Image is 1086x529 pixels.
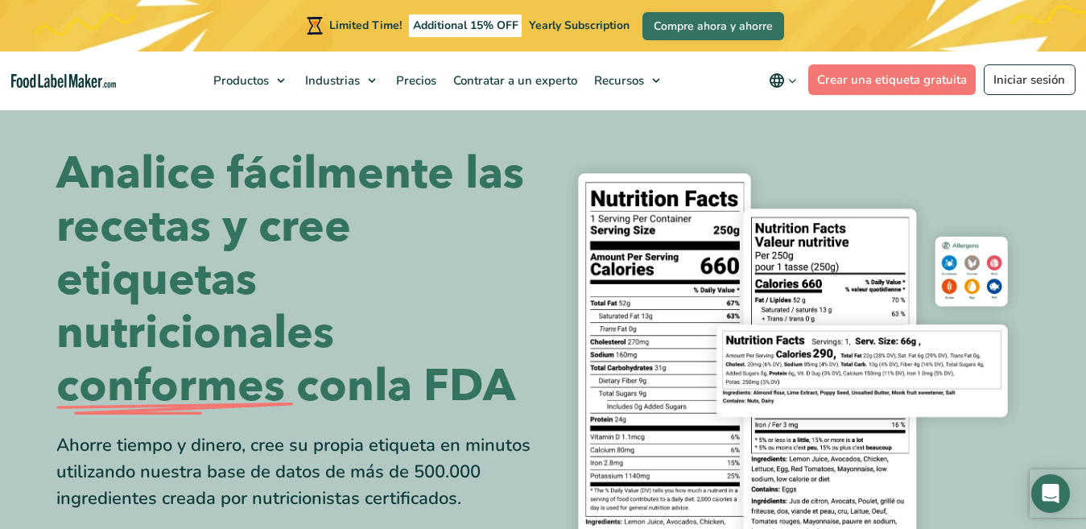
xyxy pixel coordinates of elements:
span: Precios [391,72,438,89]
span: Yearly Subscription [529,18,630,33]
a: Iniciar sesión [984,64,1076,95]
a: Industrias [297,52,384,110]
a: Compre ahora y ahorre [642,12,784,40]
span: Additional 15% OFF [409,14,522,37]
span: Recursos [589,72,646,89]
a: Precios [388,52,441,110]
span: conformes con [56,360,374,413]
div: Ahorre tiempo y dinero, cree su propia etiqueta en minutos utilizando nuestra base de datos de má... [56,432,531,512]
span: Limited Time! [329,18,402,33]
a: Crear una etiqueta gratuita [808,64,977,95]
span: Contratar a un experto [448,72,579,89]
div: Open Intercom Messenger [1031,474,1070,513]
h1: Analice fácilmente las recetas y cree etiquetas nutricionales la FDA [56,147,531,413]
a: Recursos [586,52,668,110]
a: Contratar a un experto [445,52,582,110]
span: Productos [209,72,270,89]
span: Industrias [300,72,361,89]
a: Productos [205,52,293,110]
